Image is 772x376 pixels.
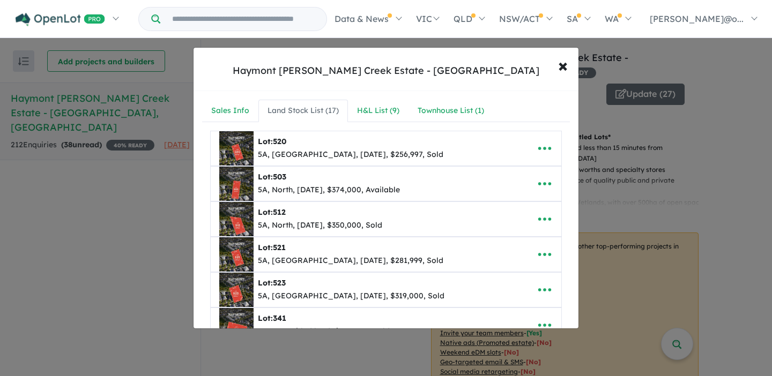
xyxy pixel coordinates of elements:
[273,172,286,182] span: 503
[258,184,400,197] div: 5A, North, [DATE], $374,000, Available
[258,313,286,323] b: Lot:
[273,137,286,146] span: 520
[258,254,443,267] div: 5A, [GEOGRAPHIC_DATA], [DATE], $281,999, Sold
[219,131,254,166] img: Haymont%20Armstrong%20Creek%20Estate%20-%20Charlemont%20-%20Lot%20520___1731934449.jpg
[273,313,286,323] span: 341
[16,13,105,26] img: Openlot PRO Logo White
[258,172,286,182] b: Lot:
[219,237,254,272] img: Haymont%20Armstrong%20Creek%20Estate%20-%20Charlemont%20-%20Lot%20521___1731934450.jpg
[268,104,339,117] div: Land Stock List ( 17 )
[258,278,286,288] b: Lot:
[219,273,254,307] img: Haymont%20Armstrong%20Creek%20Estate%20-%20Charlemont%20-%20Lot%20523___1731934450.jpg
[219,308,254,342] img: Haymont%20Armstrong%20Creek%20Estate%20-%20Charlemont%20-%20Lot%20341___1718940261.jpeg
[650,13,744,24] span: [PERSON_NAME]@o...
[258,207,286,217] b: Lot:
[258,219,382,232] div: 5A, North, [DATE], $350,000, Sold
[258,243,286,252] b: Lot:
[418,104,484,117] div: Townhouse List ( 1 )
[258,137,286,146] b: Lot:
[258,290,444,303] div: 5A, [GEOGRAPHIC_DATA], [DATE], $319,000, Sold
[273,207,286,217] span: 512
[558,54,568,77] span: ×
[219,202,254,236] img: Haymont%20Armstrong%20Creek%20Estate%20-%20Charlemont%20-%20Lot%20512___1718944467.jpeg
[273,278,286,288] span: 523
[233,64,539,78] div: Haymont [PERSON_NAME] Creek Estate - [GEOGRAPHIC_DATA]
[258,148,443,161] div: 5A, [GEOGRAPHIC_DATA], [DATE], $256,997, Sold
[162,7,324,31] input: Try estate name, suburb, builder or developer
[219,167,254,201] img: Haymont%20Armstrong%20Creek%20Estate%20-%20Charlemont%20-%20Lot%20503___1718944312.jpeg
[258,325,390,338] div: 3C, East, Titled land, $324,000, Sold
[273,243,286,252] span: 521
[211,104,249,117] div: Sales Info
[357,104,399,117] div: H&L List ( 9 )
